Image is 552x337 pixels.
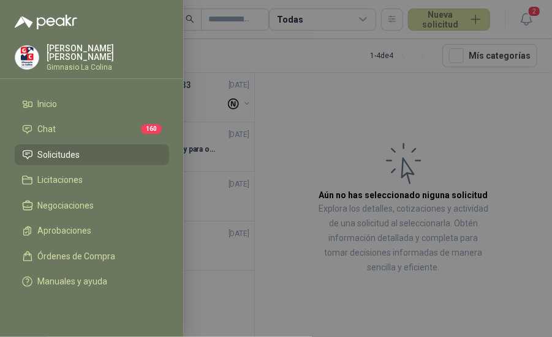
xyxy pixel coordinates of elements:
a: Inicio [15,94,169,114]
a: Solicitudes [15,144,169,165]
span: Manuales y ayuda [38,276,108,286]
img: Company Logo [15,46,39,69]
a: Aprobaciones [15,221,169,242]
a: Órdenes de Compra [15,246,169,267]
span: 160 [141,124,162,134]
a: Negociaciones [15,195,169,216]
p: Gimnasio La Colina [47,64,169,71]
a: Manuales y ayuda [15,272,169,292]
a: Chat160 [15,119,169,140]
span: Solicitudes [38,150,80,160]
p: [PERSON_NAME] [PERSON_NAME] [47,44,169,61]
span: Inicio [38,99,58,109]
span: Aprobaciones [38,226,92,235]
span: Órdenes de Compra [38,251,116,261]
a: Licitaciones [15,170,169,191]
span: Negociaciones [38,201,94,210]
span: Chat [38,124,56,134]
span: Licitaciones [38,175,83,185]
img: Logo peakr [15,15,77,29]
